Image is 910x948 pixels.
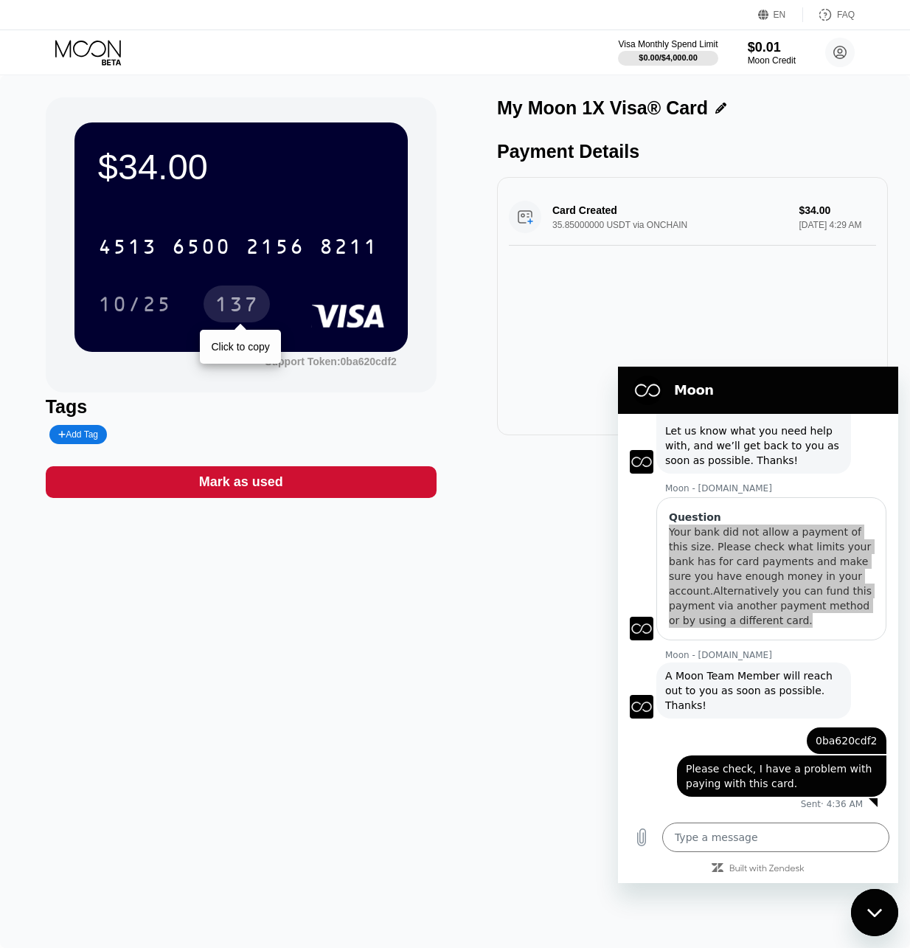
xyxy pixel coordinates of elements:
[87,286,183,322] div: 10/25
[319,237,378,260] div: 8211
[246,237,305,260] div: 2156
[837,10,855,20] div: FAQ
[172,237,231,260] div: 6500
[639,53,698,62] div: $0.00 / $4,000.00
[497,141,888,162] div: Payment Details
[851,889,898,936] iframe: Button to launch messaging window, conversation in progress
[98,294,172,318] div: 10/25
[98,146,384,187] div: $34.00
[58,429,98,440] div: Add Tag
[211,341,269,353] div: Click to copy
[618,367,898,883] iframe: Messaging window
[803,7,855,22] div: FAQ
[618,39,718,49] div: Visa Monthly Spend Limit
[265,356,397,367] div: Support Token: 0ba620cdf2
[618,39,718,66] div: Visa Monthly Spend Limit$0.00/$4,000.00
[46,466,437,498] div: Mark as used
[748,55,796,66] div: Moon Credit
[89,228,387,265] div: 4513650021568211
[98,237,157,260] div: 4513
[748,40,796,55] div: $0.01
[497,97,708,119] div: My Moon 1X Visa® Card
[204,286,270,322] div: 137
[49,425,107,444] div: Add Tag
[774,10,786,20] div: EN
[265,356,397,367] div: Support Token:0ba620cdf2
[748,40,796,66] div: $0.01Moon Credit
[46,396,437,418] div: Tags
[199,474,283,491] div: Mark as used
[215,294,259,318] div: 137
[758,7,803,22] div: EN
